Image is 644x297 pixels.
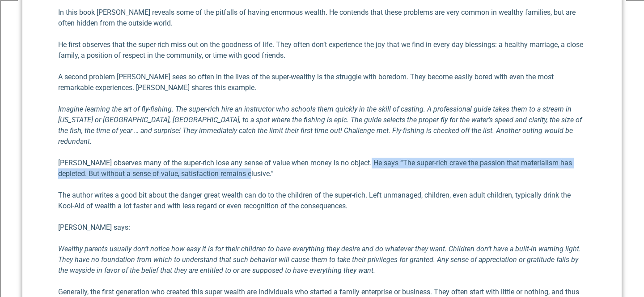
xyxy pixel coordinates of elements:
[4,21,640,29] div: Sort A > Z
[58,158,586,179] p: [PERSON_NAME] observes many of the super-rich lose any sense of value when money is no object. He...
[4,12,83,21] input: Search outlines
[58,39,586,61] p: He first observes that the super-rich miss out on the goodness of life. They often don’t experien...
[58,245,581,275] em: Wealthy parents usually don’t notice how easy it is for their children to have everything they de...
[4,61,640,69] div: Sign out
[58,7,586,29] p: In this book [PERSON_NAME] reveals some of the pitfalls of having enormous wealth. He contends th...
[58,105,582,146] em: Imagine learning the art of fly-fishing. The super-rich hire an instructor who schools them quick...
[58,72,586,93] p: A second problem [PERSON_NAME] sees so often in the lives of the super-wealthy is the struggle wi...
[4,4,187,12] div: Home
[4,29,640,37] div: Sort New > Old
[58,190,586,211] p: The author writes a good bit about the danger great wealth can do to the children of the super-ri...
[4,53,640,61] div: Options
[4,37,640,45] div: Move To ...
[58,222,586,233] p: [PERSON_NAME] says:
[4,45,640,53] div: Delete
